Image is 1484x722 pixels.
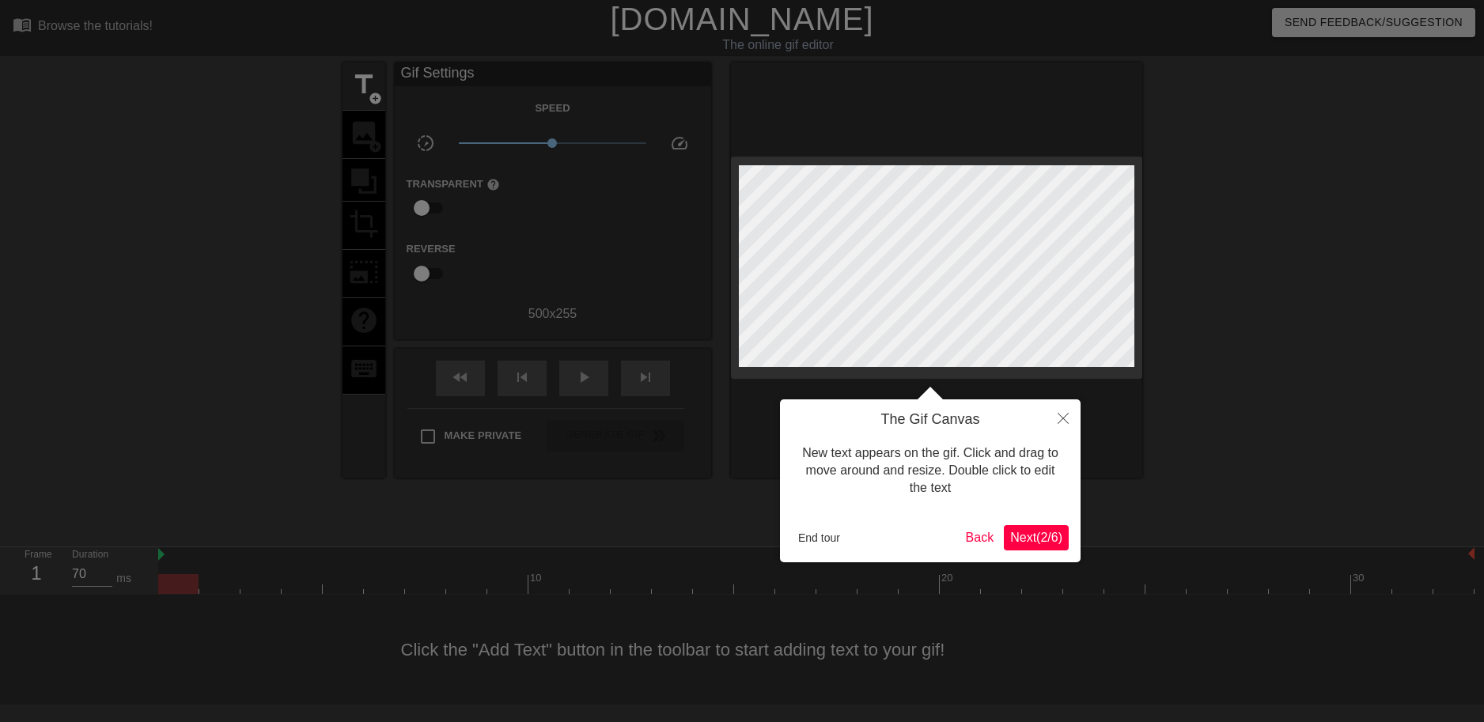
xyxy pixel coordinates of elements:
button: Next [1004,525,1069,550]
span: Next ( 2 / 6 ) [1010,531,1062,544]
button: Close [1046,399,1081,436]
div: New text appears on the gif. Click and drag to move around and resize. Double click to edit the text [792,429,1069,513]
button: End tour [792,526,846,550]
h4: The Gif Canvas [792,411,1069,429]
button: Back [960,525,1001,550]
